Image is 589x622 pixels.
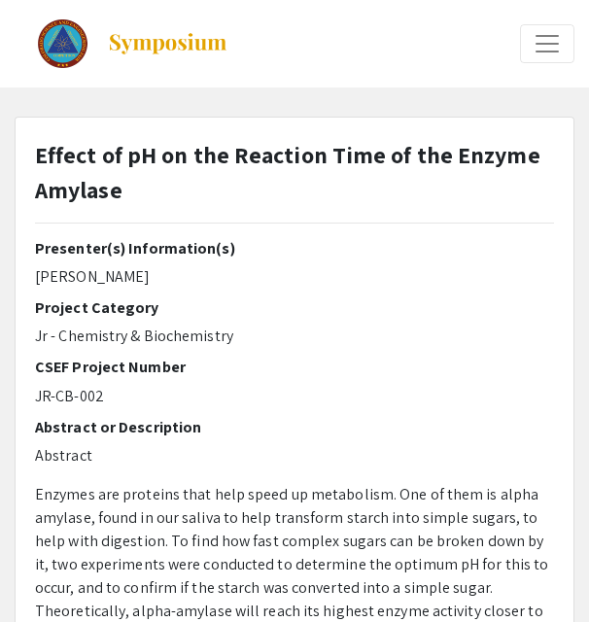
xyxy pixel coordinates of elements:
[35,139,540,205] strong: Effect of pH on the Reaction Time of the Enzyme Amylase
[35,444,554,467] p: Abstract
[35,265,554,289] p: [PERSON_NAME]
[520,24,574,63] button: Expand or Collapse Menu
[35,325,554,348] p: Jr - Chemistry & Biochemistry
[35,418,554,436] h2: Abstract or Description
[35,298,554,317] h2: Project Category
[15,19,228,68] a: The Colorado Science & Engineering Fair
[35,239,554,258] h2: Presenter(s) Information(s)
[35,358,554,376] h2: CSEF Project Number
[107,32,228,55] img: Symposium by ForagerOne
[38,19,87,68] img: The Colorado Science & Engineering Fair
[35,385,554,408] p: JR-CB-002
